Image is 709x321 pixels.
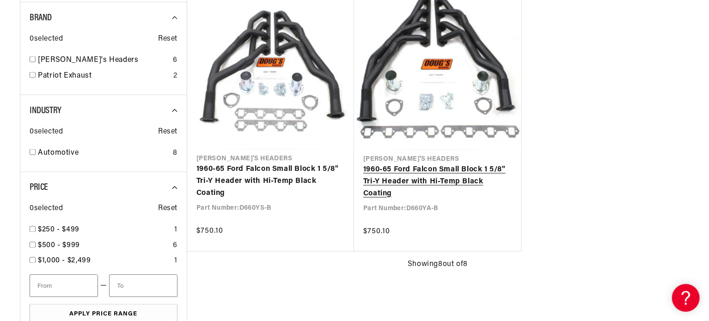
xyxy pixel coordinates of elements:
[158,203,177,215] span: Reset
[38,147,169,159] a: Automotive
[30,183,48,193] span: Price
[100,280,107,292] span: —
[38,242,80,249] span: $500 - $999
[30,275,98,297] input: From
[173,147,177,159] div: 8
[174,224,177,236] div: 1
[109,275,177,297] input: To
[30,126,63,138] span: 0 selected
[38,70,170,82] a: Patriot Exhaust
[408,259,468,271] span: Showing 8 out of 8
[174,255,177,267] div: 1
[363,164,512,200] a: 1960-65 Ford Falcon Small Block 1 5/8" Tri-Y Header with Hi-Temp Black Coating
[38,257,91,265] span: $1,000 - $2,499
[30,33,63,45] span: 0 selected
[30,203,63,215] span: 0 selected
[30,106,61,115] span: Industry
[173,70,177,82] div: 2
[158,33,177,45] span: Reset
[173,240,177,252] div: 6
[30,13,52,23] span: Brand
[38,226,79,234] span: $250 - $499
[158,126,177,138] span: Reset
[173,55,177,67] div: 6
[196,164,345,200] a: 1960-65 Ford Falcon Small Block 1 5/8" Tri-Y Header with Hi-Temp Black Coating
[38,55,169,67] a: [PERSON_NAME]'s Headers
